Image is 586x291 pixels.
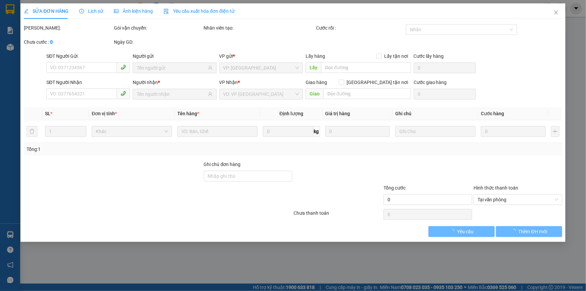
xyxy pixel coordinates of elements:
span: Lấy tận nơi [382,52,411,60]
div: Nhân viên tạo: [204,24,315,32]
div: VP gửi [219,52,303,60]
span: Ảnh kiện hàng [114,8,153,14]
span: Lịch sử [79,8,103,14]
span: Lấy hàng [306,53,325,59]
span: Giao [306,88,323,99]
input: Cước giao hàng [414,89,476,99]
span: Thêm ĐH mới [519,228,547,235]
label: Cước giao hàng [414,80,447,85]
span: Giao hàng [306,80,327,85]
span: Yêu cầu [457,228,474,235]
div: Người gửi [133,52,216,60]
div: Chưa thanh toán [293,209,383,221]
span: loading [511,229,519,234]
span: user [208,92,213,96]
span: phone [121,91,126,96]
label: Cước lấy hàng [414,53,444,59]
span: Đơn vị tính [92,111,117,116]
span: Tên hàng [177,111,199,116]
button: plus [551,126,559,137]
span: Cước hàng [481,111,504,116]
input: Dọc đường [321,62,411,73]
span: phone [121,65,126,70]
input: Tên người gửi [137,64,206,72]
input: Ghi chú đơn hàng [204,171,292,181]
span: Giá trị hàng [325,111,350,116]
span: SỬA ĐƠN HÀNG [24,8,69,14]
div: Gói vận chuyển: [114,24,202,32]
span: Khác [96,126,168,136]
div: Người nhận [133,79,216,86]
div: SĐT Người Nhận [46,79,130,86]
div: Cước rồi : [316,24,405,32]
span: clock-circle [79,9,84,13]
input: 0 [325,126,390,137]
span: VP Nhận [219,80,238,85]
span: loading [450,229,457,234]
div: SĐT Người Gửi [46,52,130,60]
span: picture [114,9,119,13]
div: [PERSON_NAME]: [24,24,112,32]
button: Yêu cầu [429,226,495,237]
span: user [208,66,213,70]
span: VP. Đồng Phước [223,63,299,73]
input: VD: Bàn, Ghế [177,126,258,137]
span: Lấy [306,62,321,73]
span: Tại văn phòng [478,195,558,205]
button: delete [27,126,37,137]
span: SL [45,111,50,116]
input: 0 [481,126,546,137]
input: Dọc đường [323,88,411,99]
button: Close [547,3,566,22]
label: Hình thức thanh toán [474,185,518,191]
input: Ghi Chú [395,126,476,137]
input: Tên người nhận [137,90,206,98]
span: close [553,10,559,15]
span: [GEOGRAPHIC_DATA] tận nơi [344,79,411,86]
div: Ngày GD: [114,38,202,46]
span: edit [24,9,29,13]
span: Yêu cầu xuất hóa đơn điện tử [164,8,234,14]
div: Chưa cước : [24,38,112,46]
img: icon [164,9,169,14]
th: Ghi chú [393,107,478,120]
span: kg [313,126,320,137]
span: Định lượng [279,111,303,116]
input: Cước lấy hàng [414,63,476,73]
button: Thêm ĐH mới [496,226,562,237]
div: Tổng: 1 [27,145,226,153]
span: Tổng cước [384,185,406,191]
b: 0 [50,39,53,45]
label: Ghi chú đơn hàng [204,162,241,167]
